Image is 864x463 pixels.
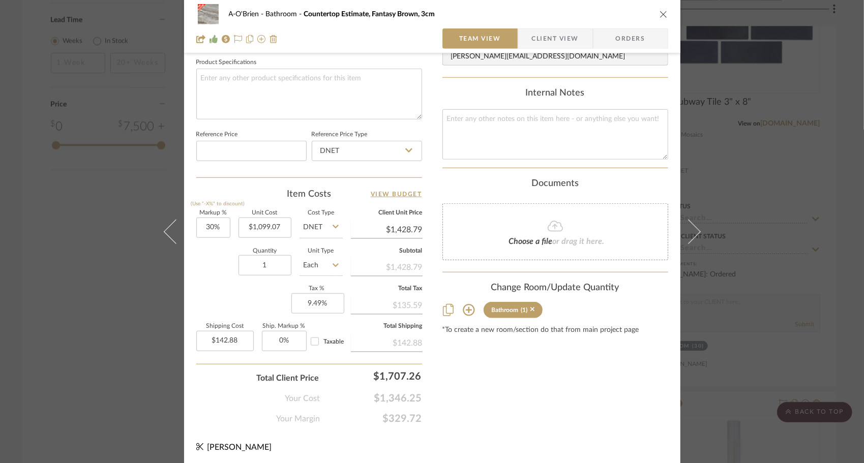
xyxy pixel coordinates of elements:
[605,28,657,49] span: Orders
[300,210,343,215] label: Cost Type
[239,249,291,254] label: Quantity
[324,366,426,386] div: $1,707.26
[196,188,422,200] div: Item Costs
[351,286,423,291] label: Total Tax
[196,210,230,215] label: Markup %
[312,132,368,137] label: Reference Price Type
[532,28,579,49] span: Client View
[351,210,423,215] label: Client Unit Price
[371,188,422,200] a: View Budget
[459,28,501,49] span: Team View
[277,413,320,425] span: Your Margin
[324,338,344,345] span: Taxable
[442,178,668,190] div: Documents
[351,295,423,314] div: $135.59
[659,10,668,19] button: close
[351,257,423,275] div: $1,428.79
[196,132,238,137] label: Reference Price
[207,443,272,451] span: [PERSON_NAME]
[262,324,307,329] label: Ship. Markup %
[442,88,668,99] div: Internal Notes
[351,249,423,254] label: Subtotal
[300,249,343,254] label: Unit Type
[257,372,319,384] span: Total Client Price
[291,286,343,291] label: Tax %
[521,306,528,314] div: (1)
[320,413,422,425] span: $329.72
[270,35,278,43] img: Remove from project
[351,324,423,329] label: Total Shipping
[239,210,291,215] label: Unit Cost
[196,4,221,24] img: 7d2354e6-bbde-49ef-aed2-7b30652d061a_48x40.jpg
[320,392,422,405] span: $1,346.25
[442,283,668,294] div: Change Room/Update Quantity
[351,333,423,351] div: $142.88
[509,237,553,245] span: Choose a file
[442,326,668,334] div: *To create a new room/section do that from main project page
[492,306,519,314] div: Bathroom
[196,60,257,65] label: Product Specifications
[553,237,605,245] span: or drag it here.
[285,392,320,405] span: Your Cost
[266,11,304,18] span: Bathroom
[196,324,254,329] label: Shipping Cost
[304,11,435,18] span: Countertop Estimate, Fantasy Brown, 3cm
[229,11,266,18] span: A-O'Brien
